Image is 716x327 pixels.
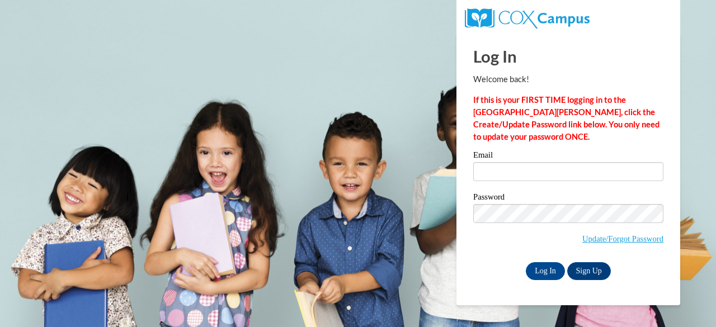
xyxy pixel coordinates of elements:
[465,8,590,29] img: COX Campus
[567,262,611,280] a: Sign Up
[473,151,663,162] label: Email
[582,234,663,243] a: Update/Forgot Password
[526,262,565,280] input: Log In
[465,13,590,22] a: COX Campus
[473,95,660,141] strong: If this is your FIRST TIME logging in to the [GEOGRAPHIC_DATA][PERSON_NAME], click the Create/Upd...
[473,193,663,204] label: Password
[473,45,663,68] h1: Log In
[473,73,663,86] p: Welcome back!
